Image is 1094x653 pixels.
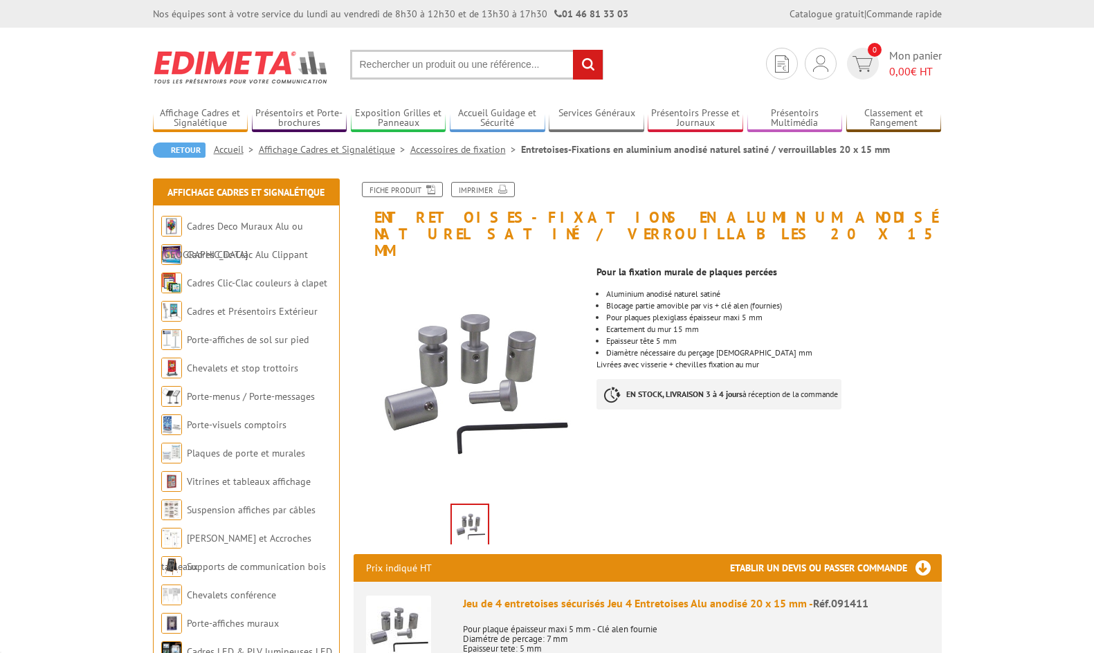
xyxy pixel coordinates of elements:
[187,390,315,403] a: Porte-menus / Porte-messages
[167,186,325,199] a: Affichage Cadres et Signalétique
[452,505,488,548] img: accessoires_de_fixation_091411.jpg
[790,7,942,21] div: |
[187,504,316,516] a: Suspension affiches par câbles
[350,50,603,80] input: Rechercher un produit ou une référence...
[853,56,873,72] img: devis rapide
[187,560,326,573] a: Supports de communication bois
[187,475,311,488] a: Vitrines et tableaux affichage
[153,107,248,130] a: Affichage Cadres et Signalétique
[161,301,182,322] img: Cadres et Présentoirs Extérieur
[410,143,521,156] a: Accessoires de fixation
[259,143,410,156] a: Affichage Cadres et Signalétique
[889,64,911,78] span: 0,00
[846,107,942,130] a: Classement et Rangement
[187,617,279,629] a: Porte-affiches muraux
[161,528,182,549] img: Cimaises et Accroches tableaux
[366,554,432,582] p: Prix indiqué HT
[187,277,327,289] a: Cadres Clic-Clac couleurs à clapet
[187,305,318,318] a: Cadres et Présentoirs Extérieur
[214,143,259,156] a: Accueil
[161,358,182,378] img: Chevalets et stop trottoirs
[153,7,628,21] div: Nos équipes sont à votre service du lundi au vendredi de 8h30 à 12h30 et de 13h30 à 17h30
[161,414,182,435] img: Porte-visuels comptoirs
[187,333,309,346] a: Porte-affiches de sol sur pied
[187,362,298,374] a: Chevalets et stop trottoirs
[187,447,305,459] a: Plaques de porte et murales
[463,596,929,611] div: Jeu de 4 entretoises sécurisés Jeu 4 Entretoises Alu anodisé 20 x 15 mm -
[606,349,941,357] li: Diamètre nécessaire du perçage [DEMOGRAPHIC_DATA] mm
[790,8,864,20] a: Catalogue gratuit
[161,220,303,261] a: Cadres Deco Muraux Alu ou [GEOGRAPHIC_DATA]
[866,8,942,20] a: Commande rapide
[187,419,286,431] a: Porte-visuels comptoirs
[343,182,952,259] h1: Entretoises-Fixations en aluminium anodisé naturel satiné / verrouillables 20 x 15 mm
[161,386,182,407] img: Porte-menus / Porte-messages
[161,216,182,237] img: Cadres Deco Muraux Alu ou Bois
[596,266,777,278] strong: Pour la fixation murale de plaques percées
[813,596,868,610] span: Réf.091411
[187,589,276,601] a: Chevalets conférence
[889,64,942,80] span: € HT
[351,107,446,130] a: Exposition Grilles et Panneaux
[606,337,941,345] li: Epaisseur tête 5 mm
[626,389,742,399] strong: EN STOCK, LIVRAISON 3 à 4 jours
[450,107,545,130] a: Accueil Guidage et Sécurité
[161,499,182,520] img: Suspension affiches par câbles
[775,55,789,73] img: devis rapide
[868,43,882,57] span: 0
[354,266,587,499] img: accessoires_de_fixation_091411.jpg
[606,325,941,333] li: Ecartement du mur 15 mm
[554,8,628,20] strong: 01 46 81 33 03
[161,532,311,573] a: [PERSON_NAME] et Accroches tableaux
[606,302,941,310] li: Blocage partie amovible par vis + clé alen (fournies)
[161,273,182,293] img: Cadres Clic-Clac couleurs à clapet
[161,443,182,463] img: Plaques de porte et murales
[606,290,941,298] li: Aluminium anodisé naturel satiné
[252,107,347,130] a: Présentoirs et Porte-brochures
[747,107,843,130] a: Présentoirs Multimédia
[596,379,841,410] p: à réception de la commande
[549,107,644,130] a: Services Généraux
[730,554,942,582] h3: Etablir un devis ou passer commande
[153,42,329,93] img: Edimeta
[451,182,515,197] a: Imprimer
[648,107,743,130] a: Présentoirs Presse et Journaux
[187,248,308,261] a: Cadres Clic-Clac Alu Clippant
[362,182,443,197] a: Fiche produit
[153,142,206,158] a: Retour
[521,142,890,156] li: Entretoises-Fixations en aluminium anodisé naturel satiné / verrouillables 20 x 15 mm
[573,50,603,80] input: rechercher
[606,313,941,322] li: Pour plaques plexiglass épaisseur maxi 5 mm
[161,585,182,605] img: Chevalets conférence
[161,613,182,634] img: Porte-affiches muraux
[844,48,942,80] a: devis rapide 0 Mon panier 0,00€ HT
[889,48,942,80] span: Mon panier
[596,259,951,423] div: Livrées avec visserie + chevilles fixation au mur
[161,329,182,350] img: Porte-affiches de sol sur pied
[813,55,828,72] img: devis rapide
[161,471,182,492] img: Vitrines et tableaux affichage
